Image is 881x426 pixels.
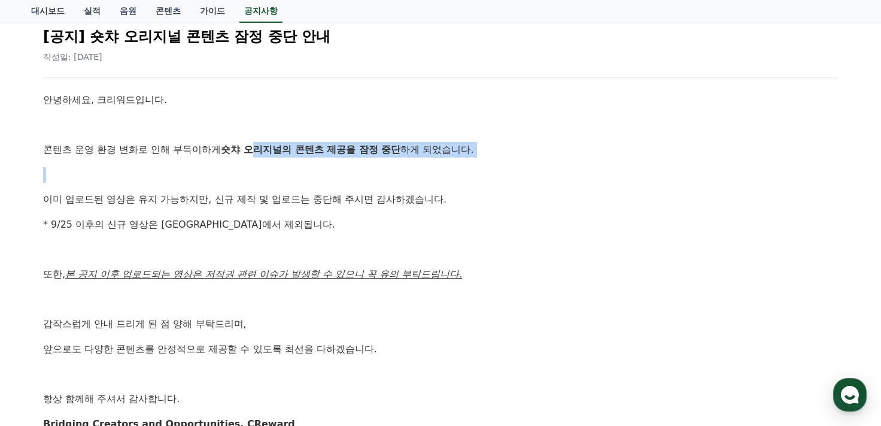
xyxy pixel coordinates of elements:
span: 홈 [38,345,45,354]
p: 이미 업로드된 영상은 유지 가능하지만, 신규 제작 및 업로드는 중단해 주시면 감사하겠습니다. [43,192,838,207]
u: 본 공지 이후 업로드되는 영상은 저작권 관련 이슈가 발생할 수 있으니 꼭 유의 부탁드립니다. [65,268,462,280]
a: 설정 [154,327,230,356]
span: 대화 [110,345,124,355]
a: 홈 [4,327,79,356]
p: 콘텐츠 운영 환경 변화로 인해 부득이하게 하게 되었습니다. [43,142,838,158]
span: 작성일: [DATE] [43,52,102,62]
a: 대화 [79,327,154,356]
strong: 숏챠 오리지널의 콘텐츠 제공을 잠정 중단 [221,144,400,155]
p: 항상 함께해 주셔서 감사합니다. [43,391,838,407]
span: 설정 [185,345,199,354]
p: 앞으로도 다양한 콘텐츠를 안정적으로 제공할 수 있도록 최선을 다하겠습니다. [43,342,838,357]
p: * 9/25 이후의 신규 영상은 [GEOGRAPHIC_DATA]에서 제외됩니다. [43,217,838,232]
p: 또한, [43,267,838,282]
p: 갑작스럽게 안내 드리게 된 점 양해 부탁드리며, [43,316,838,332]
p: 안녕하세요, 크리워드입니다. [43,92,838,108]
h2: [공지] 숏챠 오리지널 콘텐츠 잠정 중단 안내 [43,27,838,46]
